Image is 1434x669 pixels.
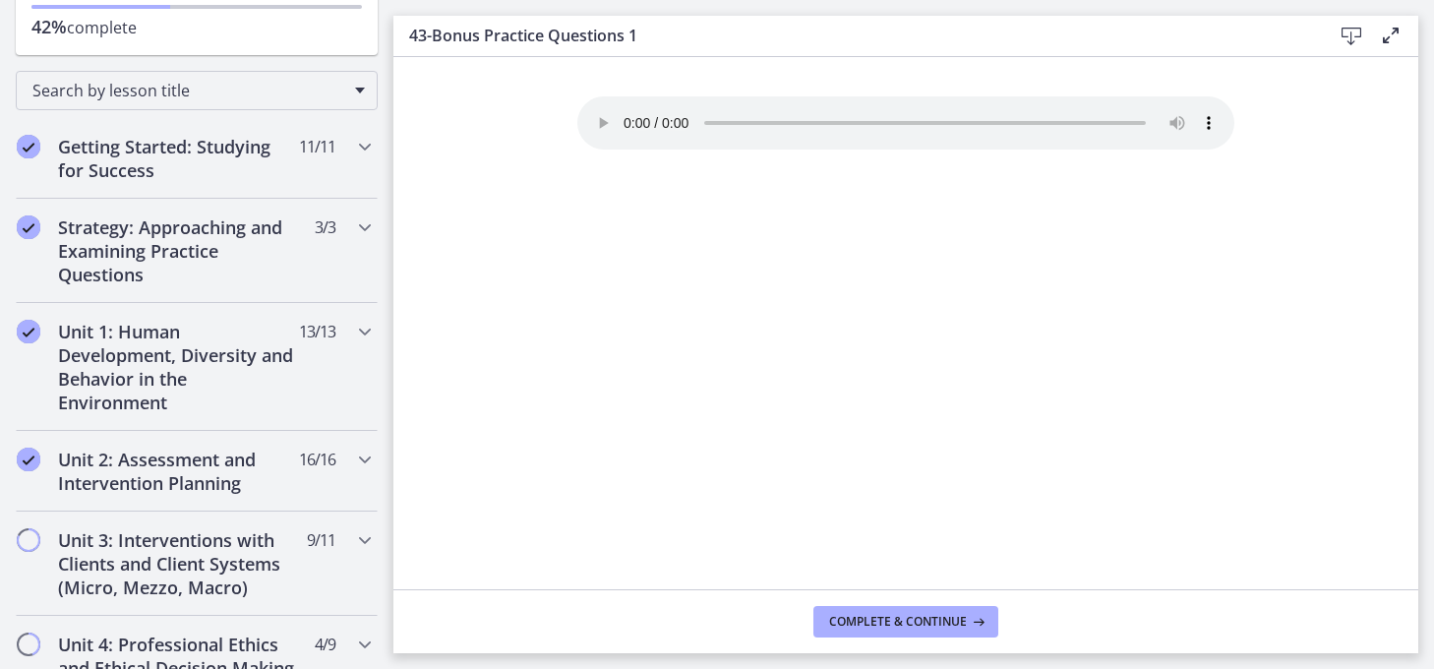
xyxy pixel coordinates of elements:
span: 11 / 11 [299,135,335,158]
span: 13 / 13 [299,320,335,343]
i: Completed [17,320,40,343]
h2: Unit 3: Interventions with Clients and Client Systems (Micro, Mezzo, Macro) [58,528,298,599]
p: complete [31,15,362,39]
span: 3 / 3 [315,215,335,239]
span: 42% [31,15,67,38]
h2: Strategy: Approaching and Examining Practice Questions [58,215,298,286]
h2: Unit 1: Human Development, Diversity and Behavior in the Environment [58,320,298,414]
h2: Unit 2: Assessment and Intervention Planning [58,448,298,495]
h2: Getting Started: Studying for Success [58,135,298,182]
span: 4 / 9 [315,633,335,656]
i: Completed [17,448,40,471]
div: Search by lesson title [16,71,378,110]
i: Completed [17,135,40,158]
h3: 43-Bonus Practice Questions 1 [409,24,1300,47]
span: 9 / 11 [307,528,335,552]
button: Complete & continue [813,606,998,638]
span: Search by lesson title [32,80,345,101]
i: Completed [17,215,40,239]
span: 16 / 16 [299,448,335,471]
span: Complete & continue [829,614,967,630]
